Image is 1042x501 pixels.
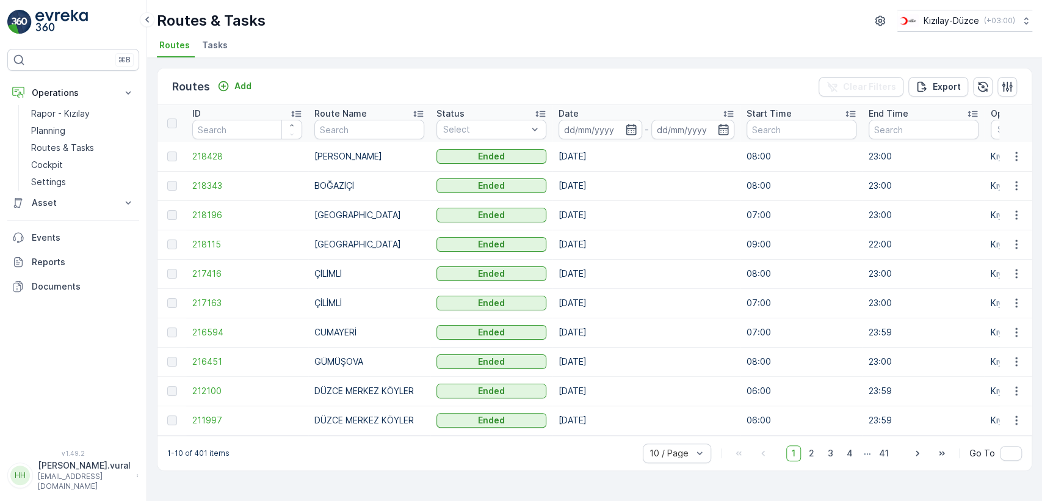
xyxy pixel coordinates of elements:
span: 216594 [192,326,302,338]
td: [DATE] [552,406,740,435]
div: Toggle Row Selected [167,357,177,367]
p: Route Name [314,108,367,120]
p: Ended [478,414,505,426]
p: Status [436,108,465,120]
button: Ended [436,178,546,193]
input: Search [314,120,424,139]
td: 08:00 [740,171,863,200]
img: logo [7,10,32,34]
button: Ended [436,266,546,281]
p: Ended [478,209,505,221]
button: Clear Filters [819,77,903,97]
td: CUMAYERİ [308,318,430,347]
div: Toggle Row Selected [167,152,177,161]
p: ( +03:00 ) [984,16,1015,26]
td: [DATE] [552,347,740,376]
button: Operations [7,81,139,105]
p: Ended [478,150,505,163]
p: 1-10 of 401 items [167,448,230,458]
td: 23:59 [863,376,985,406]
span: 41 [874,445,894,461]
a: Documents [7,274,139,299]
div: Toggle Row Selected [167,415,177,425]
td: [DATE] [552,259,740,288]
p: Routes [172,78,210,95]
span: Tasks [202,39,228,51]
a: 212100 [192,385,302,397]
button: Asset [7,191,139,215]
a: 211997 [192,414,302,426]
button: Ended [436,413,546,428]
td: [PERSON_NAME] [308,142,430,171]
a: Planning [26,122,139,139]
a: Cockpit [26,156,139,174]
div: Toggle Row Selected [167,269,177,279]
span: 216451 [192,356,302,368]
input: Search [747,120,856,139]
a: Reports [7,250,139,274]
p: ⌘B [118,55,131,65]
span: 3 [822,445,839,461]
td: [DATE] [552,318,740,347]
a: 218115 [192,238,302,250]
p: Cockpit [31,159,63,171]
td: [DATE] [552,142,740,171]
p: Routes & Tasks [31,142,94,154]
p: Rapor - Kızılay [31,108,90,120]
p: Add [234,80,251,92]
a: Rapor - Kızılay [26,105,139,122]
p: Planning [31,125,65,137]
td: 09:00 [740,230,863,259]
td: [GEOGRAPHIC_DATA] [308,200,430,230]
span: 217416 [192,268,302,280]
td: 22:00 [863,230,985,259]
td: 23:59 [863,318,985,347]
span: 218196 [192,209,302,221]
td: [DATE] [552,171,740,200]
td: [GEOGRAPHIC_DATA] [308,230,430,259]
td: 23:59 [863,406,985,435]
button: HH[PERSON_NAME].vural[EMAIL_ADDRESS][DOMAIN_NAME] [7,459,139,491]
td: 23:00 [863,142,985,171]
td: ÇİLİMLİ [308,259,430,288]
p: Documents [32,280,134,293]
p: Clear Filters [843,81,896,93]
button: Add [212,79,256,93]
button: Kızılay-Düzce(+03:00) [897,10,1032,32]
td: 07:00 [740,200,863,230]
p: Select [443,123,527,136]
p: Ended [478,180,505,192]
button: Ended [436,237,546,252]
input: dd/mm/yyyy [559,120,642,139]
a: Settings [26,174,139,191]
span: 218428 [192,150,302,163]
td: 23:00 [863,259,985,288]
td: 08:00 [740,259,863,288]
p: [EMAIL_ADDRESS][DOMAIN_NAME] [38,472,131,491]
p: Operations [32,87,115,99]
td: GÜMÜŞOVA [308,347,430,376]
td: DÜZCE MERKEZ KÖYLER [308,406,430,435]
button: Ended [436,354,546,369]
p: [PERSON_NAME].vural [38,459,131,472]
span: 4 [841,445,858,461]
img: download_svj7U3e.png [897,14,919,27]
span: Routes [159,39,190,51]
td: 07:00 [740,318,863,347]
a: Routes & Tasks [26,139,139,156]
p: Operation [991,108,1033,120]
p: Asset [32,197,115,209]
div: Toggle Row Selected [167,298,177,308]
a: 218343 [192,180,302,192]
a: 217163 [192,297,302,309]
td: 06:00 [740,406,863,435]
span: Go To [969,447,995,459]
td: 06:00 [740,376,863,406]
input: Search [869,120,979,139]
td: BOĞAZİÇİ [308,171,430,200]
p: Ended [478,297,505,309]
